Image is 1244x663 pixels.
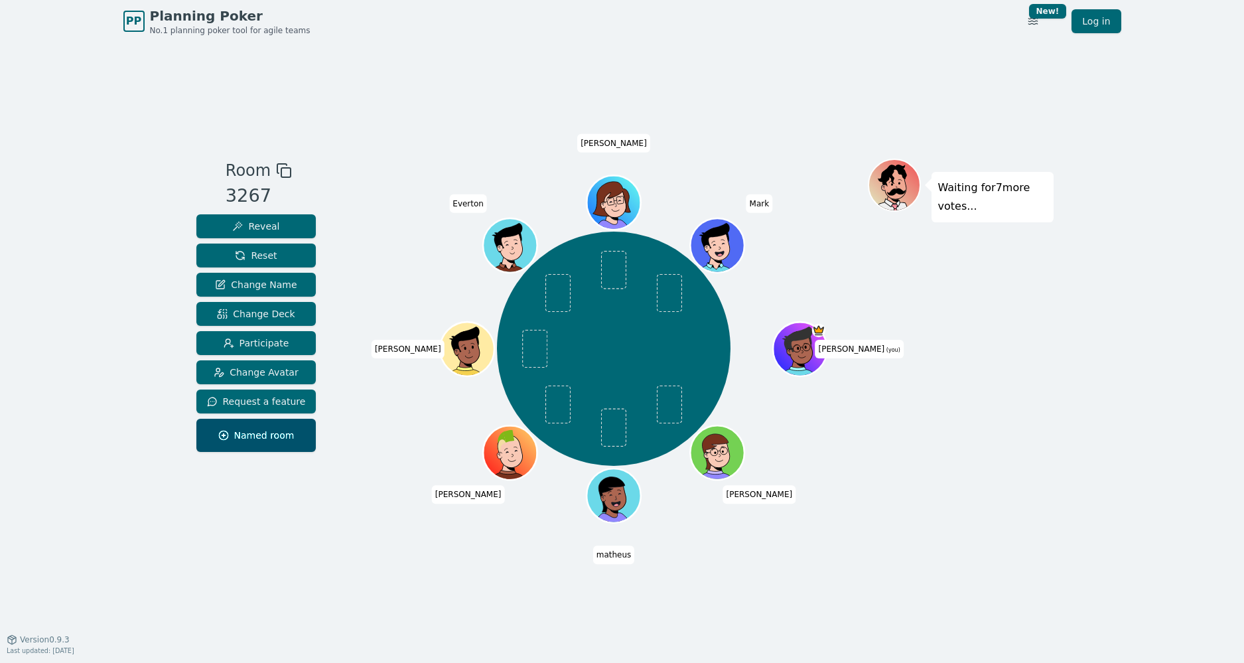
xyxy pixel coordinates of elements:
span: Request a feature [207,395,306,408]
button: Request a feature [196,390,316,413]
span: Click to change your name [593,546,635,564]
span: Rafael is the host [812,323,825,336]
span: Click to change your name [449,194,487,212]
span: Click to change your name [372,340,445,358]
span: Click to change your name [746,194,773,212]
button: Named room [196,419,316,452]
button: Reset [196,244,316,267]
button: Version0.9.3 [7,634,70,645]
span: Change Avatar [214,366,299,379]
p: Waiting for 7 more votes... [938,179,1047,216]
span: PP [126,13,141,29]
span: Change Name [215,278,297,291]
button: New! [1021,9,1045,33]
span: Planning Poker [150,7,311,25]
button: Click to change your avatar [775,323,826,374]
span: Change Deck [217,307,295,321]
span: (you) [884,347,900,353]
a: PPPlanning PokerNo.1 planning poker tool for agile teams [123,7,311,36]
span: Version 0.9.3 [20,634,70,645]
button: Change Name [196,273,316,297]
button: Reveal [196,214,316,238]
span: No.1 planning poker tool for agile teams [150,25,311,36]
span: Click to change your name [577,133,650,152]
span: Click to change your name [815,340,904,358]
div: New! [1029,4,1067,19]
span: Named room [218,429,295,442]
a: Log in [1071,9,1121,33]
span: Click to change your name [723,485,795,504]
span: Reset [235,249,277,262]
div: 3267 [226,183,292,210]
span: Participate [224,336,289,350]
span: Click to change your name [432,485,505,504]
button: Change Deck [196,302,316,326]
span: Last updated: [DATE] [7,647,74,654]
button: Participate [196,331,316,355]
button: Change Avatar [196,360,316,384]
span: Room [226,159,271,183]
span: Reveal [232,220,279,233]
